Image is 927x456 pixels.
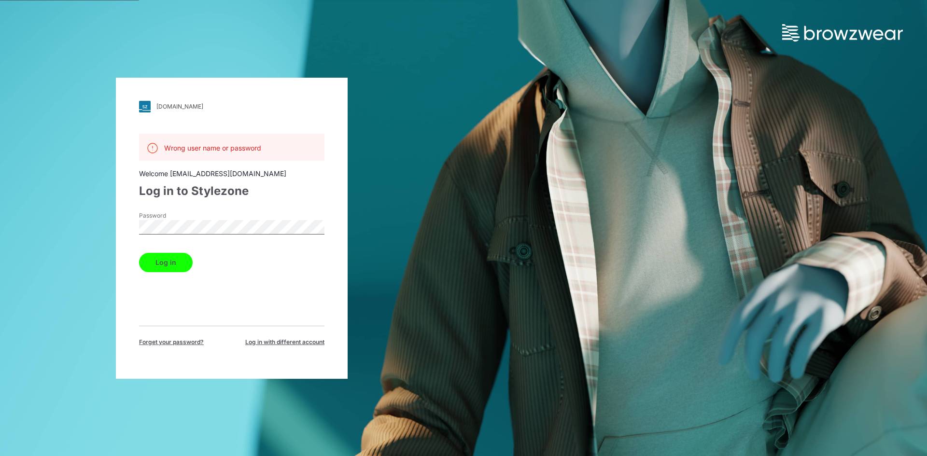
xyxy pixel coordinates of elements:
div: Log in to Stylezone [139,182,324,200]
img: svg+xml;base64,PHN2ZyB3aWR0aD0iMjgiIGhlaWdodD0iMjgiIHZpZXdCb3g9IjAgMCAyOCAyOCIgZmlsbD0ibm9uZSIgeG... [139,101,151,112]
div: Welcome [EMAIL_ADDRESS][DOMAIN_NAME] [139,168,324,179]
img: browzwear-logo.73288ffb.svg [782,24,903,41]
div: [DOMAIN_NAME] [156,103,203,110]
span: Log in with different account [245,338,324,346]
a: [DOMAIN_NAME] [139,101,324,112]
label: Password [139,211,207,220]
button: Log in [139,253,193,272]
span: Forget your password? [139,338,204,346]
img: svg+xml;base64,PHN2ZyB3aWR0aD0iMjQiIGhlaWdodD0iMjQiIHZpZXdCb3g9IjAgMCAyNCAyNCIgZmlsbD0ibm9uZSIgeG... [147,142,158,154]
p: Wrong user name or password [164,143,261,153]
